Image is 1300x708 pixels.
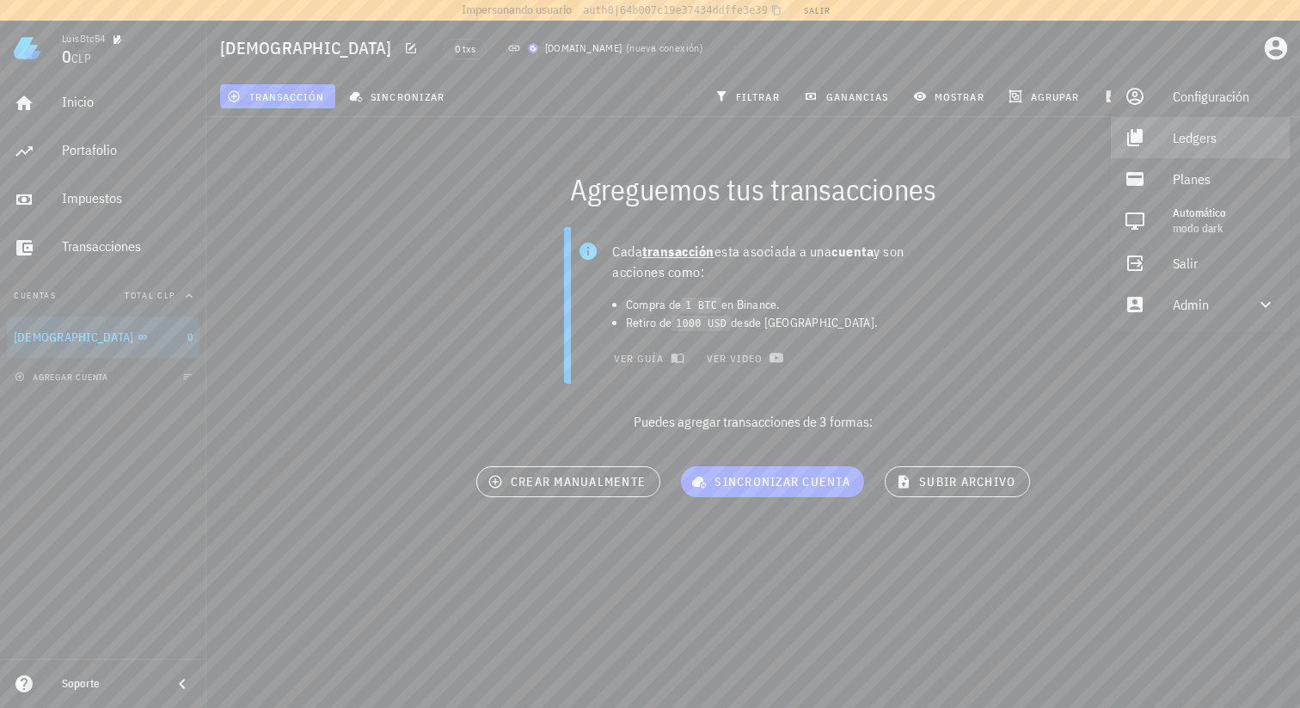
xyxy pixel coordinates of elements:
a: ver video [695,346,791,370]
div: [DOMAIN_NAME] [545,40,622,57]
span: ganancias [807,89,888,103]
span: filtrar [718,89,780,103]
span: CLP [71,51,91,66]
button: sincronizar cuenta [681,466,864,497]
span: 0 txs [455,40,475,58]
a: Impuestos [7,179,199,220]
span: Impersonando usuario [462,1,572,19]
div: Admin [1111,284,1290,325]
span: sincronizar [353,89,445,103]
div: Inicio [62,94,193,110]
a: Portafolio [7,131,199,172]
h1: [DEMOGRAPHIC_DATA] [220,34,399,62]
button: sincronizar [342,84,456,108]
span: 0 [62,45,71,68]
span: sincronizar cuenta [695,474,850,489]
span: mostrar [917,89,984,103]
div: Automático [1173,206,1276,220]
span: importar [1107,89,1180,103]
button: agregar cuenta [10,368,116,385]
img: LedgiFi [14,34,41,62]
span: ( ) [626,40,703,57]
div: [DEMOGRAPHIC_DATA] [14,330,134,345]
div: Ledgers [1173,120,1276,155]
button: agrupar [1002,84,1089,108]
b: transacción [642,243,714,260]
span: 0 [187,330,193,343]
button: transacción [220,84,335,108]
a: [DEMOGRAPHIC_DATA] 0 [7,317,199,358]
button: subir archivo [885,466,1030,497]
button: ganancias [797,84,899,108]
button: importar [1096,84,1191,108]
p: Cada esta asociada a una y son acciones como: [612,241,929,282]
span: nueva conexión [629,41,700,54]
a: Transacciones [7,227,199,268]
button: ver guía [602,346,692,370]
span: agregar cuenta [18,372,108,383]
span: ver video [705,351,780,365]
span: agrupar [1012,89,1079,103]
span: Total CLP [125,290,175,301]
span: crear manualmente [491,474,646,489]
span: modo Dark [1173,221,1223,236]
div: Admin [1173,287,1235,322]
button: CuentasTotal CLP [7,275,199,317]
div: Portafolio [62,142,193,158]
span: transacción [230,89,324,103]
img: BudaPuntoCom [528,43,538,53]
span: subir archivo [899,474,1015,489]
li: Retiro de desde [GEOGRAPHIC_DATA]. [626,314,929,332]
button: crear manualmente [476,466,660,497]
span: ver guía [612,351,681,365]
div: Configuración [1173,79,1276,114]
div: Soporte [62,677,158,691]
b: cuenta [831,243,874,260]
div: Impuestos [62,190,193,206]
li: Compra de en Binance. [626,296,929,314]
button: filtrar [708,84,790,108]
div: LuisBtc54 [62,32,106,46]
div: Transacciones [62,238,193,255]
div: Planes [1173,162,1276,196]
button: Salir [796,2,838,19]
a: Inicio [7,83,199,124]
div: Salir [1173,246,1276,280]
button: mostrar [906,84,995,108]
p: Puedes agregar transacciones de 3 formas: [206,411,1300,432]
code: 1000 USD [671,316,731,332]
code: 1 BTC [681,298,721,314]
